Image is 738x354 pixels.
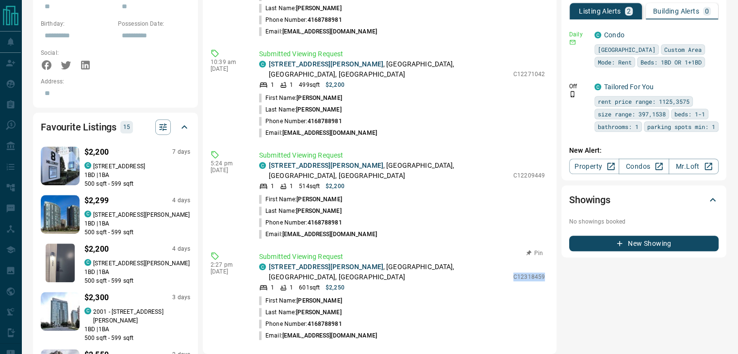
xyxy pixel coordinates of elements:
p: 2001 - [STREET_ADDRESS][PERSON_NAME] [93,307,190,325]
p: [DATE] [211,268,245,275]
p: 601 sqft [299,283,320,292]
a: [STREET_ADDRESS][PERSON_NAME] [269,161,383,169]
a: Condo [604,31,624,39]
a: Property [569,159,619,174]
p: C12318459 [513,273,545,281]
div: condos.ca [84,259,91,266]
p: 4 days [172,245,190,253]
p: Phone Number: [259,117,342,126]
p: Building Alerts [653,8,699,15]
p: First Name: [259,296,342,305]
p: $2,200 [84,146,109,158]
span: [EMAIL_ADDRESS][DOMAIN_NAME] [282,332,377,339]
img: Favourited listing [31,146,90,185]
a: [STREET_ADDRESS][PERSON_NAME] [269,263,383,271]
a: Condos [619,159,669,174]
p: 500 sqft - 599 sqft [84,276,190,285]
p: Off [569,82,589,91]
p: 1 [271,80,274,89]
a: Favourited listing$2,2007 dayscondos.ca[STREET_ADDRESS]1BD |1BA500 sqft - 599 sqft [41,145,190,188]
p: 2:27 pm [211,261,245,268]
p: Last Name: [259,4,342,13]
span: [PERSON_NAME] [296,208,341,214]
img: Favourited listing [46,243,75,282]
p: Last Name: [259,207,342,215]
p: Last Name: [259,105,342,114]
p: 10:39 am [211,59,245,65]
p: $2,200 [84,243,109,255]
p: C12271042 [513,70,545,79]
p: First Name: [259,94,342,102]
p: 15 [123,122,130,132]
p: , [GEOGRAPHIC_DATA], [GEOGRAPHIC_DATA], [GEOGRAPHIC_DATA] [269,161,508,181]
p: 5:24 pm [211,160,245,167]
p: [STREET_ADDRESS] [93,162,145,171]
span: Beds: 1BD OR 1+1BD [640,57,702,67]
p: 500 sqft - 599 sqft [84,179,190,188]
span: [PERSON_NAME] [296,196,342,203]
p: 1 [271,283,274,292]
div: condos.ca [84,162,91,169]
p: $2,200 [326,182,344,191]
img: Favourited listing [31,195,90,234]
p: Last Name: [259,308,342,317]
a: Favourited listing$2,2004 dayscondos.ca[STREET_ADDRESS][PERSON_NAME]1BD |1BA500 sqft - 599 sqft [41,241,190,285]
svg: Push Notification Only [569,91,576,97]
a: Mr.Loft [669,159,719,174]
p: [DATE] [211,167,245,174]
p: First Name: [259,195,342,204]
p: New Alert: [569,145,719,156]
p: $2,200 [326,80,344,89]
svg: Email [569,39,576,46]
p: 7 days [172,148,190,156]
span: [EMAIL_ADDRESS][DOMAIN_NAME] [282,231,377,238]
p: 500 sqft - 599 sqft [84,228,190,237]
a: [STREET_ADDRESS][PERSON_NAME] [269,60,383,68]
p: 2 [627,8,631,15]
p: Social: [41,48,113,57]
span: [PERSON_NAME] [296,297,342,304]
span: parking spots min: 1 [647,122,715,131]
p: Submitted Viewing Request [259,252,545,262]
p: 1 BD | 1 BA [84,171,190,179]
img: Favourited listing [31,292,90,331]
p: Email: [259,230,377,239]
p: 499 sqft [299,80,320,89]
p: Submitted Viewing Request [259,150,545,161]
p: Email: [259,27,377,36]
div: Showings [569,188,719,211]
span: 4168788981 [307,219,342,226]
span: [EMAIL_ADDRESS][DOMAIN_NAME] [282,129,377,136]
div: Favourite Listings15 [41,115,190,139]
button: New Showing [569,236,719,251]
p: Submitted Viewing Request [259,49,545,59]
p: $2,250 [326,283,344,292]
p: $2,300 [84,292,109,304]
p: 3 days [172,293,190,302]
span: [PERSON_NAME] [296,95,342,101]
h2: Showings [569,192,610,208]
span: [PERSON_NAME] [296,5,341,12]
span: 4168788981 [307,321,342,327]
p: 1 [290,182,293,191]
p: 1 BD | 1 BA [84,219,190,228]
p: Possession Date: [118,19,190,28]
button: Pin [521,249,549,257]
a: Favourited listing$2,3003 dayscondos.ca2001 - [STREET_ADDRESS][PERSON_NAME]1BD |1BA500 sqft - 599... [41,290,190,342]
p: Daily [569,30,589,39]
p: , [GEOGRAPHIC_DATA], [GEOGRAPHIC_DATA], [GEOGRAPHIC_DATA] [269,262,508,282]
span: 4168788981 [307,16,342,23]
h2: Favourite Listings [41,119,116,135]
p: Phone Number: [259,16,342,24]
p: Address: [41,77,190,86]
p: C12209449 [513,171,545,180]
p: 1 [290,80,293,89]
p: Birthday: [41,19,113,28]
p: [STREET_ADDRESS][PERSON_NAME] [93,259,190,268]
div: condos.ca [259,263,266,270]
p: , [GEOGRAPHIC_DATA], [GEOGRAPHIC_DATA], [GEOGRAPHIC_DATA] [269,59,508,80]
p: 0 [705,8,709,15]
p: Listing Alerts [579,8,621,15]
p: Email: [259,331,377,340]
span: size range: 397,1538 [598,109,666,119]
